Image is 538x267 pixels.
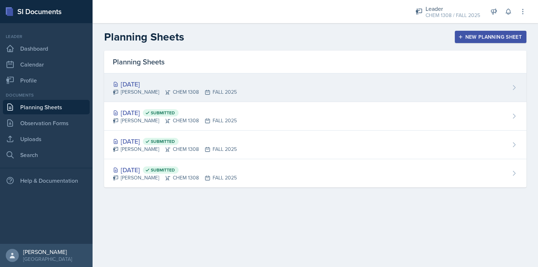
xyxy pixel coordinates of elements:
[3,116,90,130] a: Observation Forms
[104,159,526,187] a: [DATE] Submitted [PERSON_NAME]CHEM 1308FALL 2025
[23,255,72,263] div: [GEOGRAPHIC_DATA]
[151,110,175,116] span: Submitted
[113,117,237,124] div: [PERSON_NAME] CHEM 1308 FALL 2025
[104,102,526,131] a: [DATE] Submitted [PERSON_NAME]CHEM 1308FALL 2025
[3,33,90,40] div: Leader
[151,139,175,144] span: Submitted
[3,132,90,146] a: Uploads
[113,136,237,146] div: [DATE]
[426,12,480,19] div: CHEM 1308 / FALL 2025
[104,51,526,73] div: Planning Sheets
[3,148,90,162] a: Search
[3,173,90,188] div: Help & Documentation
[104,131,526,159] a: [DATE] Submitted [PERSON_NAME]CHEM 1308FALL 2025
[3,92,90,98] div: Documents
[113,165,237,175] div: [DATE]
[426,4,480,13] div: Leader
[23,248,72,255] div: [PERSON_NAME]
[151,167,175,173] span: Submitted
[3,41,90,56] a: Dashboard
[460,34,522,40] div: New Planning Sheet
[455,31,526,43] button: New Planning Sheet
[113,174,237,182] div: [PERSON_NAME] CHEM 1308 FALL 2025
[113,108,237,118] div: [DATE]
[3,57,90,72] a: Calendar
[3,73,90,88] a: Profile
[113,79,237,89] div: [DATE]
[113,145,237,153] div: [PERSON_NAME] CHEM 1308 FALL 2025
[113,88,237,96] div: [PERSON_NAME] CHEM 1308 FALL 2025
[104,30,184,43] h2: Planning Sheets
[3,100,90,114] a: Planning Sheets
[104,73,526,102] a: [DATE] [PERSON_NAME]CHEM 1308FALL 2025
